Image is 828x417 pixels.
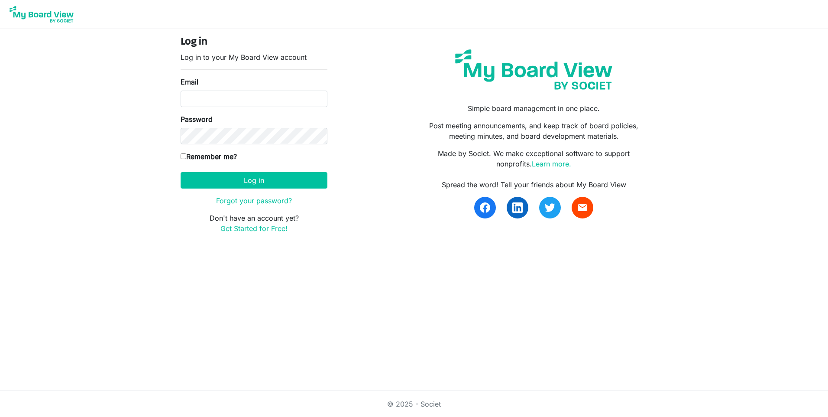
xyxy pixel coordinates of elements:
img: facebook.svg [480,202,490,213]
div: Spread the word! Tell your friends about My Board View [420,179,647,190]
button: Log in [181,172,327,189]
img: linkedin.svg [512,202,523,213]
img: twitter.svg [545,202,555,213]
a: Forgot your password? [216,196,292,205]
label: Password [181,114,213,124]
p: Don't have an account yet? [181,213,327,234]
a: © 2025 - Societ [387,400,441,408]
p: Simple board management in one place. [420,103,647,114]
input: Remember me? [181,153,186,159]
p: Post meeting announcements, and keep track of board policies, meeting minutes, and board developm... [420,121,647,141]
a: Learn more. [532,160,571,168]
p: Log in to your My Board View account [181,52,327,62]
h4: Log in [181,36,327,49]
p: Made by Societ. We make exceptional software to support nonprofits. [420,148,647,169]
a: Get Started for Free! [220,224,288,233]
a: email [572,197,593,218]
span: email [577,202,588,213]
label: Remember me? [181,151,237,162]
label: Email [181,77,198,87]
img: My Board View Logo [7,3,76,25]
img: my-board-view-societ.svg [449,43,619,96]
